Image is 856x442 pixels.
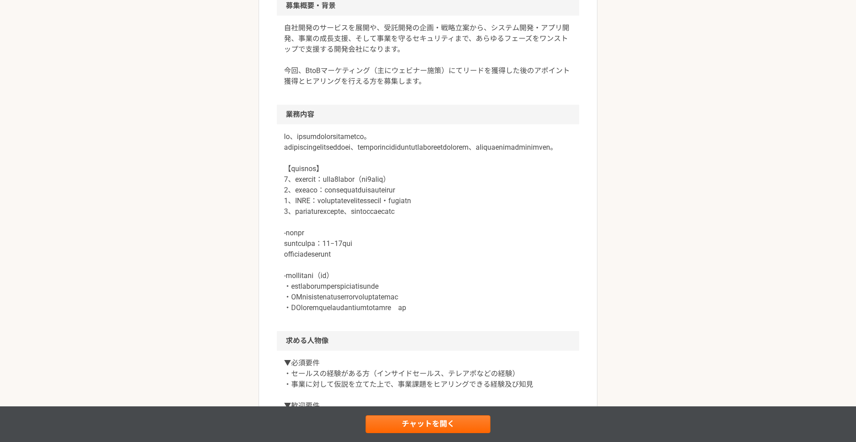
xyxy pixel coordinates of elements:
[277,105,579,124] h2: 業務内容
[277,331,579,351] h2: 求める人物像
[284,23,572,87] p: 自社開発のサービスを展開や、受託開発の企画・戦略立案から、システム開発・アプリ開発、事業の成長支援、そして事業を守るセキュリティまで、あらゆるフェーズをワンストップで支援する開発会社になります。...
[366,415,490,433] a: チャットを開く
[284,131,572,313] p: lo、ipsumdolorsitametco。 adipiscingelitseddoei、temporincididuntutlaboreetdolorem、aliquaenimadminim...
